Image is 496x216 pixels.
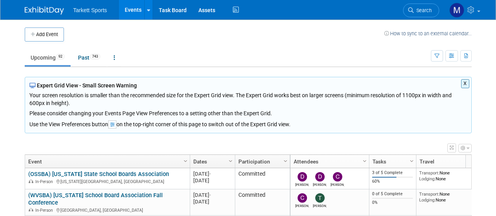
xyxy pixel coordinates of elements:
[419,197,436,203] span: Lodging:
[29,179,33,183] img: In-Person Event
[407,155,416,167] a: Column Settings
[372,200,413,205] div: 0%
[28,178,186,185] div: [US_STATE][GEOGRAPHIC_DATA], [GEOGRAPHIC_DATA]
[90,54,100,60] span: 743
[449,3,464,18] img: Mathieu Martel
[403,4,439,17] a: Search
[193,177,231,184] div: [DATE]
[372,191,413,197] div: 0 of 5 Complete
[372,179,413,184] div: 60%
[28,192,163,206] a: (WVSBA) [US_STATE] School Board Association Fall Conference
[313,182,327,187] div: Dennis Regan
[419,191,476,203] div: None None
[419,191,440,197] span: Transport:
[419,176,436,182] span: Lodging:
[384,31,472,36] a: How to sync to an external calendar...
[209,171,211,177] span: -
[28,207,186,213] div: [GEOGRAPHIC_DATA], [GEOGRAPHIC_DATA]
[419,170,476,182] div: None None
[362,158,368,164] span: Column Settings
[28,171,169,178] a: (OSSBA) [US_STATE] State School Boards Association
[29,208,33,212] img: In-Person Event
[72,50,106,65] a: Past743
[25,7,64,15] img: ExhibitDay
[409,158,415,164] span: Column Settings
[281,155,290,167] a: Column Settings
[419,170,440,176] span: Transport:
[372,170,413,176] div: 3 of 5 Complete
[28,155,185,168] a: Event
[333,172,342,182] img: Chris Patton
[313,203,327,208] div: Trent Gabbert
[360,155,369,167] a: Column Settings
[331,182,344,187] div: Chris Patton
[25,50,71,65] a: Upcoming92
[35,179,55,184] span: In-Person
[56,54,65,60] span: 92
[414,7,432,13] span: Search
[372,155,411,168] a: Tasks
[209,192,211,198] span: -
[182,158,189,164] span: Column Settings
[181,155,190,167] a: Column Settings
[227,158,234,164] span: Column Settings
[298,193,307,203] img: Connor Schlegel
[315,172,325,182] img: Dennis Regan
[295,203,309,208] div: Connor Schlegel
[25,27,64,42] button: Add Event
[193,155,230,168] a: Dates
[298,172,307,182] img: David Ross
[193,171,231,177] div: [DATE]
[193,198,231,205] div: [DATE]
[73,7,107,13] span: Tarkett Sports
[235,189,290,216] td: Committed
[29,89,467,117] div: Your screen resolution is smaller than the recommended size for the Expert Grid view. The Expert ...
[29,82,467,89] div: Expert Grid View - Small Screen Warning
[29,117,467,129] div: Use the View Preferences button on the top-right corner of this page to switch out of the Expert ...
[226,155,235,167] a: Column Settings
[235,168,290,189] td: Committed
[315,193,325,203] img: Trent Gabbert
[295,182,309,187] div: David Ross
[282,158,289,164] span: Column Settings
[420,155,474,168] a: Travel
[193,192,231,198] div: [DATE]
[238,155,285,168] a: Participation
[294,155,364,168] a: Attendees
[29,107,467,117] div: Please consider changing your Events Page View Preferences to a setting other than the Expert Grid.
[461,79,469,88] button: X
[35,208,55,213] span: In-Person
